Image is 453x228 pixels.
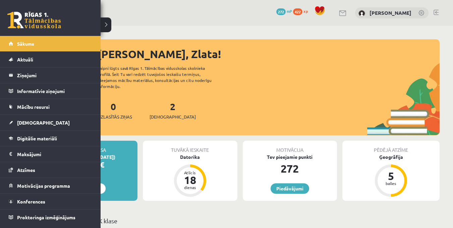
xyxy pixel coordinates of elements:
div: Tuvākā ieskaite [143,141,237,153]
span: Aktuāli [17,56,33,62]
legend: Ziņojumi [17,67,92,83]
img: Zlata Zima [358,10,365,17]
span: Konferences [17,198,45,204]
a: 272 mP [276,8,292,14]
a: Proktoringa izmēģinājums [9,210,92,225]
a: 2[DEMOGRAPHIC_DATA] [150,100,196,120]
span: Mācību resursi [17,104,50,110]
legend: Informatīvie ziņojumi [17,83,92,99]
p: Mācību plāns 12.a2 JK klase [43,216,437,225]
div: Datorika [143,153,237,161]
a: Ģeogrāfija 5 balles [342,153,440,198]
a: 422 xp [293,8,311,14]
legend: Maksājumi [17,146,92,162]
a: Informatīvie ziņojumi [9,83,92,99]
a: Aktuāli [9,52,92,67]
a: Ziņojumi [9,67,92,83]
a: Konferences [9,194,92,209]
a: Maksājumi [9,146,92,162]
div: Tev pieejamie punkti [243,153,337,161]
span: Sākums [17,41,34,47]
a: Piedāvājumi [271,183,309,194]
a: Mācību resursi [9,99,92,115]
span: Motivācijas programma [17,183,70,189]
div: Motivācija [243,141,337,153]
div: Laipni lūgts savā Rīgas 1. Tālmācības vidusskolas skolnieka profilā. Šeit Tu vari redzēt tuvojošo... [98,65,223,89]
span: [DEMOGRAPHIC_DATA] [17,120,70,126]
span: xp [303,8,308,14]
span: € [100,160,104,170]
div: 18 [180,175,200,185]
a: Digitālie materiāli [9,131,92,146]
a: Sākums [9,36,92,51]
span: Atzīmes [17,167,35,173]
a: Datorika Atlicis 18 dienas [143,153,237,198]
a: Rīgas 1. Tālmācības vidusskola [7,12,61,29]
div: 5 [381,171,401,181]
a: Motivācijas programma [9,178,92,193]
span: mP [287,8,292,14]
span: Neizlasītās ziņas [95,113,132,120]
span: Digitālie materiāli [17,135,57,141]
a: Atzīmes [9,162,92,178]
span: [DEMOGRAPHIC_DATA] [150,113,196,120]
div: Pēdējā atzīme [342,141,440,153]
span: 422 [293,8,302,15]
div: Ģeogrāfija [342,153,440,161]
span: Proktoringa izmēģinājums [17,214,75,220]
div: [PERSON_NAME], Zlata! [97,46,440,62]
div: dienas [180,185,200,189]
span: 272 [276,8,286,15]
a: [DEMOGRAPHIC_DATA] [9,115,92,130]
a: [PERSON_NAME] [370,9,411,16]
div: Atlicis [180,171,200,175]
a: 0Neizlasītās ziņas [95,100,132,120]
div: 272 [243,161,337,177]
div: balles [381,181,401,185]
